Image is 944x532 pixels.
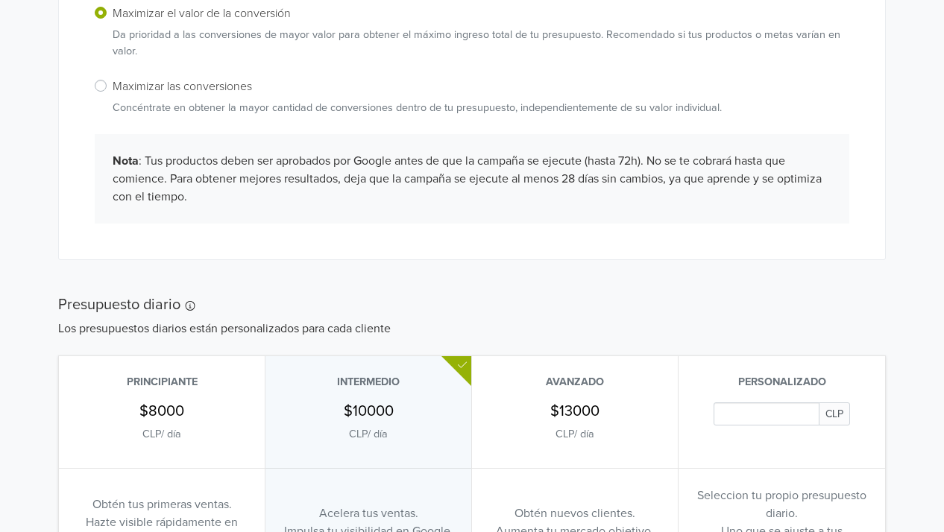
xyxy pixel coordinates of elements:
[77,374,247,390] p: Principiante
[113,80,722,94] h6: Maximizar las conversiones
[556,426,594,443] p: CLP / día
[714,402,819,425] input: Daily Custom Budget
[490,374,660,390] p: Avanzado
[58,320,886,338] p: Los presupuestos diarios están personalizados para cada cliente
[319,504,418,522] p: Acelera tus ventas.
[550,402,600,420] h5: $13000
[283,374,453,390] p: Intermedio
[515,504,635,522] p: Obtén nuevos clientes.
[113,7,849,21] h6: Maximizar el valor de la conversión
[819,402,850,425] span: CLP
[344,402,394,420] h5: $10000
[142,426,181,443] p: CLP / día
[139,402,184,420] h5: $8000
[696,374,867,390] p: Personalizado
[349,426,388,443] p: CLP / día
[92,495,232,513] p: Obtén tus primeras ventas.
[113,100,722,116] p: Concéntrate en obtener la mayor cantidad de conversiones dentro de tu presupuesto, independientem...
[58,296,886,314] h5: Presupuesto diario
[95,134,849,224] div: : Tus productos deben ser aprobados por Google antes de que la campaña se ejecute (hasta 72h). No...
[113,27,849,59] p: Da prioridad a las conversiones de mayor valor para obtener el máximo ingreso total de tu presupu...
[696,487,867,522] p: Seleccion tu propio presupuesto diario.
[113,153,139,168] b: Nota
